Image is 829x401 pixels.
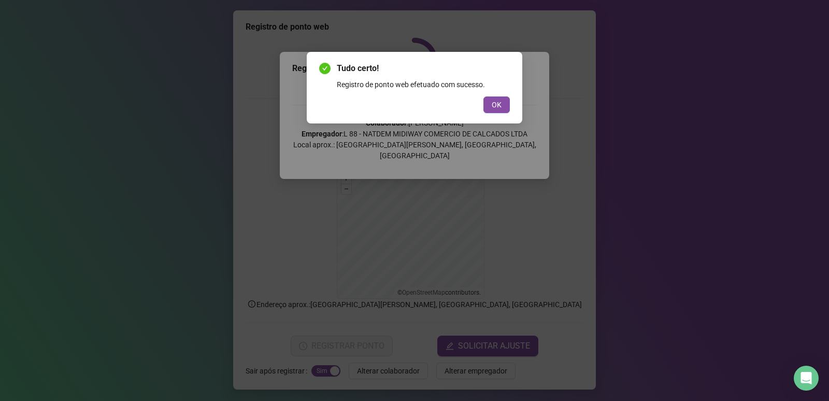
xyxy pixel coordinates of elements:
div: Registro de ponto web efetuado com sucesso. [337,79,510,90]
span: check-circle [319,63,331,74]
span: OK [492,99,502,110]
button: OK [483,96,510,113]
span: Tudo certo! [337,62,510,75]
div: Open Intercom Messenger [794,366,819,391]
